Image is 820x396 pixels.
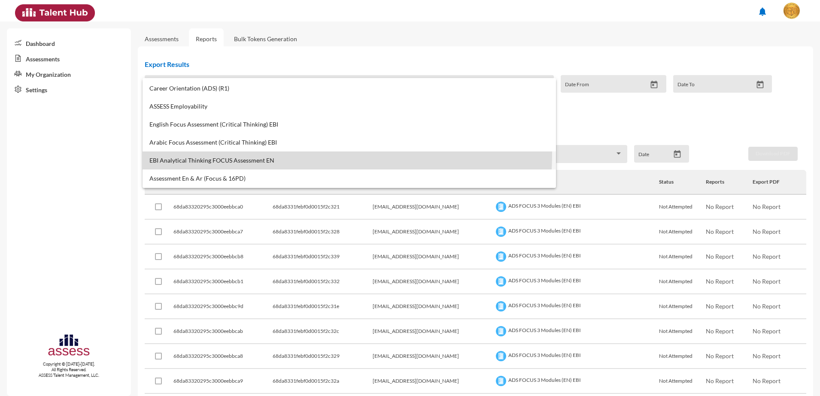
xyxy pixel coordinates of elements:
span: English Focus Assessment (Critical Thinking) EBI [149,121,550,128]
span: Career Orientation (ADS) (R1) [149,85,550,92]
span: ASSESS Employability [149,103,550,110]
span: Arabic Focus Assessment (Critical Thinking) EBI [149,139,550,146]
span: Assessment En & Ar (Focus & 16PD) [149,175,550,182]
span: EBI Analytical Thinking FOCUS Assessment EN [149,157,550,164]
